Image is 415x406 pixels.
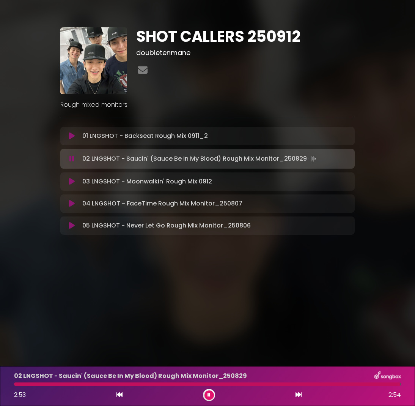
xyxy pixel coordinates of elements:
p: 04 LNGSHOT - FaceTime Rough Mix Monitor_250807 [82,199,242,208]
p: Rough mixed monitors [60,100,355,109]
h1: SHOT CALLERS 250912 [136,27,355,46]
p: 02 LNGSHOT - Saucin' (Sauce Be In My Blood) Rough Mix Monitor_250829 [82,153,318,164]
p: 05 LNGSHOT - Never Let Go Rough Mix Monitor_250806 [82,221,251,230]
p: 03 LNGSHOT - Moonwalkin' Rough Mix 0912 [82,177,212,186]
p: 01 LNGSHOT - Backseat Rough Mix 0911_2 [82,131,208,141]
img: EhfZEEfJT4ehH6TTm04u [60,27,127,94]
h3: doubletenmane [136,49,355,57]
img: waveform4.gif [307,153,318,164]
